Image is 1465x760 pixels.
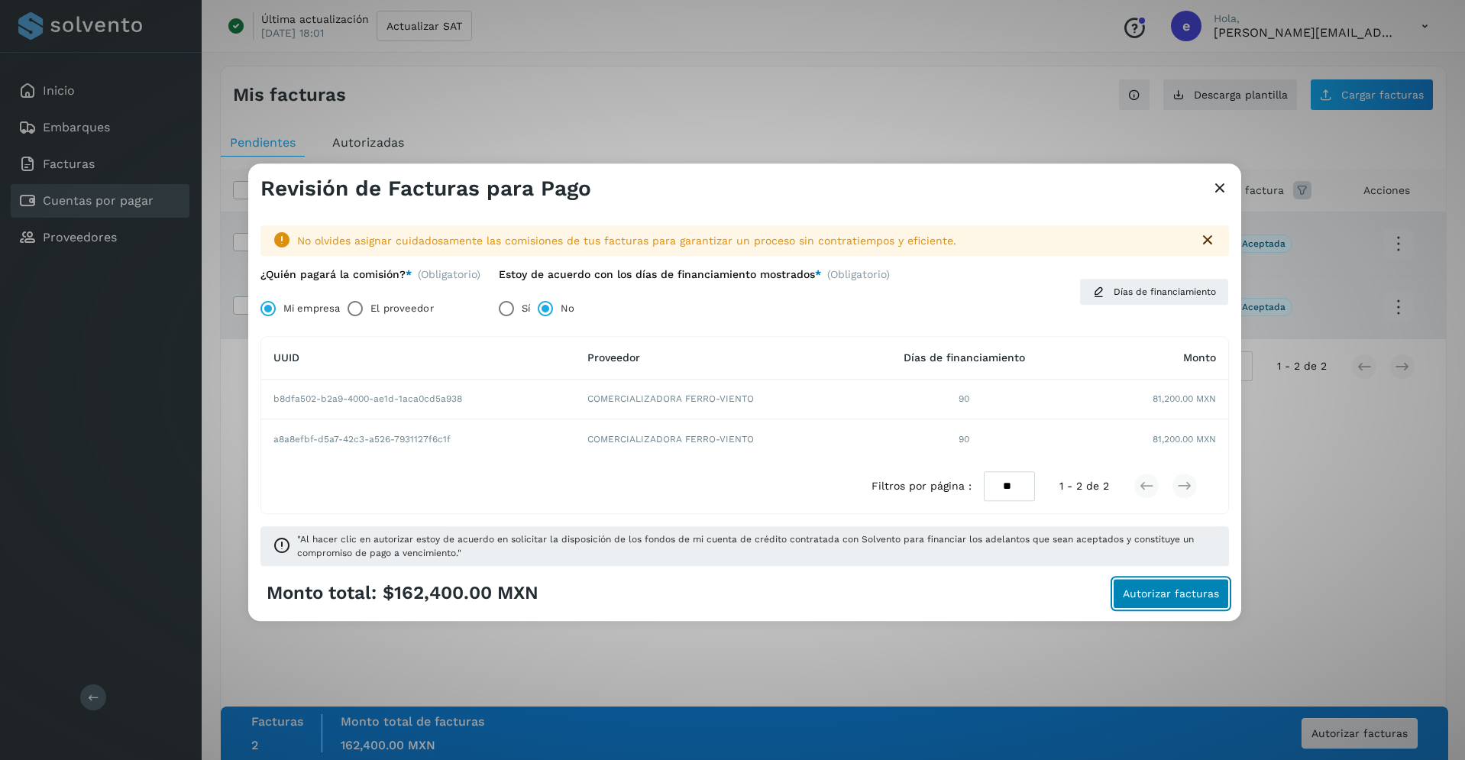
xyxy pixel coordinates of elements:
[383,583,538,605] span: $162,400.00 MXN
[1123,588,1219,599] span: Autorizar facturas
[575,419,856,459] td: COMERCIALIZADORA FERRO-VIENTO
[575,380,856,419] td: COMERCIALIZADORA FERRO-VIENTO
[499,268,821,281] label: Estoy de acuerdo con los días de financiamiento mostrados
[283,293,340,324] label: Mi empresa
[857,380,1072,419] td: 90
[1059,478,1109,494] span: 1 - 2 de 2
[297,233,1186,249] div: No olvides asignar cuidadosamente las comisiones de tus facturas para garantizar un proceso sin c...
[1114,285,1216,299] span: Días de financiamiento
[297,532,1217,560] span: "Al hacer clic en autorizar estoy de acuerdo en solicitar la disposición de los fondos de mi cuen...
[827,268,890,287] span: (Obligatorio)
[418,268,480,281] span: (Obligatorio)
[370,293,433,324] label: El proveedor
[872,478,972,494] span: Filtros por página :
[267,583,377,605] span: Monto total:
[587,352,640,364] span: Proveedor
[904,352,1025,364] span: Días de financiamiento
[1079,278,1229,306] button: Días de financiamiento
[1113,578,1229,609] button: Autorizar facturas
[1153,432,1216,446] span: 81,200.00 MXN
[1153,393,1216,406] span: 81,200.00 MXN
[260,268,412,281] label: ¿Quién pagará la comisión?
[561,293,574,324] label: No
[857,419,1072,459] td: 90
[261,380,575,419] td: b8dfa502-b2a9-4000-ae1d-1aca0cd5a938
[273,352,299,364] span: UUID
[522,293,530,324] label: Sí
[1183,352,1216,364] span: Monto
[261,419,575,459] td: a8a8efbf-d5a7-42c3-a526-7931127f6c1f
[260,176,591,202] h3: Revisión de Facturas para Pago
